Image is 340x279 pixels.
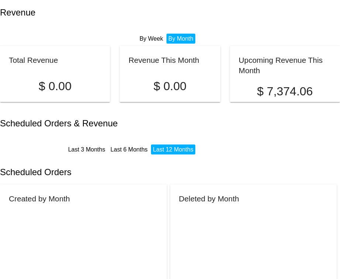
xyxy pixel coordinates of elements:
a: Last 3 Months [68,146,105,153]
p: $ 7,374.06 [239,85,331,98]
p: $ 0.00 [9,79,101,93]
li: By Week [138,34,165,44]
li: By Month [166,34,195,44]
a: Last 12 Months [153,146,193,153]
h2: Upcoming Revenue This Month [239,56,323,75]
h2: Deleted by Month [179,194,239,203]
h2: Revenue This Month [128,56,199,64]
h2: Created by Month [9,194,70,203]
a: Last 6 Months [110,146,148,153]
h2: Total Revenue [9,56,58,64]
p: $ 0.00 [128,79,212,93]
